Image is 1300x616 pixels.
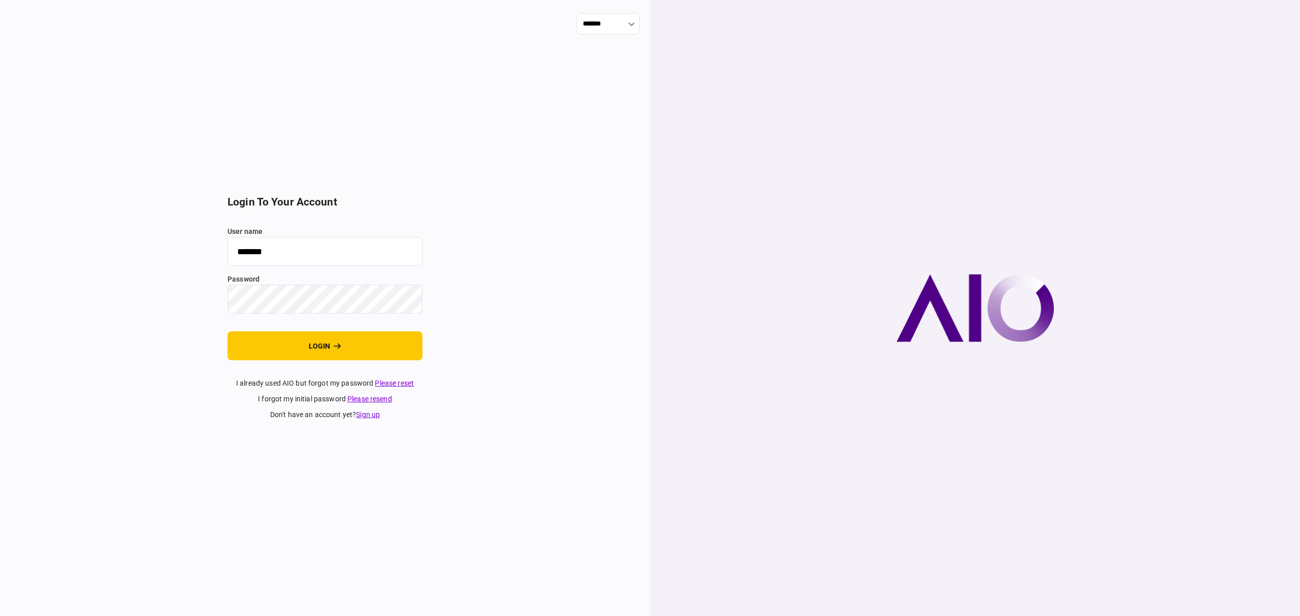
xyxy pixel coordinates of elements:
[227,226,422,237] label: user name
[227,394,422,404] div: I forgot my initial password
[356,410,380,419] a: Sign up
[227,409,422,420] div: don't have an account yet ?
[347,395,392,403] a: Please resend
[227,196,422,209] h2: login to your account
[227,274,422,285] label: password
[227,237,422,266] input: user name
[375,379,414,387] a: Please reset
[227,378,422,389] div: I already used AIO but forgot my password
[896,274,1054,342] img: AIO company logo
[227,331,422,360] button: login
[576,13,640,35] input: show language options
[227,285,422,314] input: password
